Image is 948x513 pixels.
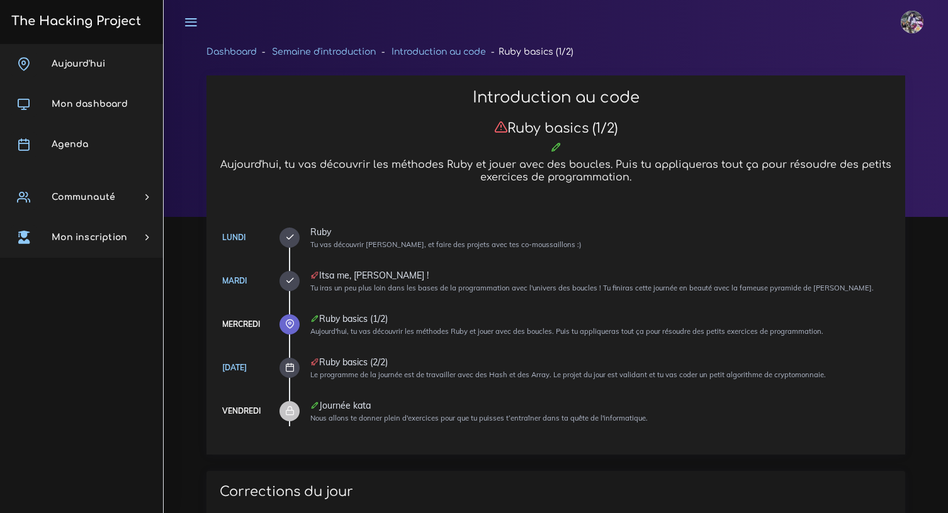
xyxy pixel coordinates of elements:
[52,233,127,242] span: Mon inscription
[310,327,823,336] small: Aujourd'hui, tu vas découvrir les méthodes Ruby et jouer avec des boucles. Puis tu appliqueras to...
[310,240,582,249] small: Tu vas découvrir [PERSON_NAME], et faire des projets avec tes co-moussaillons :)
[310,284,874,292] small: Tu iras un peu plus loin dans les bases de la programmation avec l'univers des boucles ! Tu finir...
[52,192,115,202] span: Communauté
[310,370,826,379] small: Le programme de la journée est de travailler avec des Hash et des Array. Le projet du jour est va...
[52,99,128,109] span: Mon dashboard
[310,358,892,367] div: Ruby basics (2/2)
[220,120,892,136] h3: Ruby basics (1/2)
[52,140,88,149] span: Agenda
[486,44,573,60] li: Ruby basics (1/2)
[222,276,247,285] a: Mardi
[8,14,141,28] h3: The Hacking Project
[220,89,892,107] h2: Introduction au code
[310,314,892,323] div: Ruby basics (1/2)
[222,404,261,418] div: Vendredi
[220,159,892,183] h5: Aujourd'hui, tu vas découvrir les méthodes Ruby et jouer avec des boucles. Puis tu appliqueras to...
[272,47,376,57] a: Semaine d'introduction
[222,317,260,331] div: Mercredi
[310,271,892,280] div: Itsa me, [PERSON_NAME] !
[310,414,648,422] small: Nous allons te donner plein d'exercices pour que tu puisses t’entraîner dans ta quête de l'inform...
[310,401,892,410] div: Journée kata
[392,47,486,57] a: Introduction au code
[901,11,923,33] img: eg54bupqcshyolnhdacp.jpg
[222,233,245,242] a: Lundi
[310,228,892,236] div: Ruby
[52,59,105,69] span: Aujourd'hui
[206,47,257,57] a: Dashboard
[220,484,892,500] h3: Corrections du jour
[222,363,247,372] a: [DATE]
